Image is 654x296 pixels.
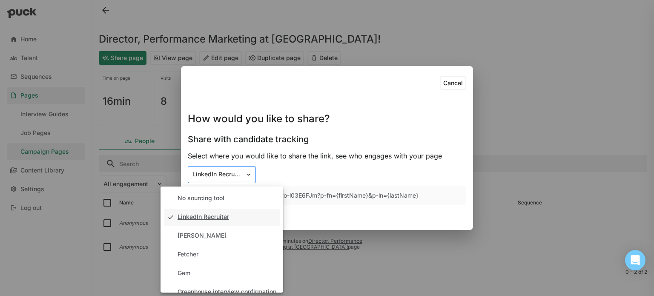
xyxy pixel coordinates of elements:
[192,171,241,178] div: LinkedIn Recruiter
[178,232,227,239] div: [PERSON_NAME]
[188,134,309,144] h3: Share with candidate tracking
[440,76,466,90] button: Cancel
[188,151,466,161] div: Select where you would like to share the link, see who engages with your page
[178,288,276,296] div: Greenhouse interview confirmation
[188,114,330,124] h1: How would you like to share?
[178,195,224,202] div: No sourcing tool
[178,270,190,277] div: Gem
[625,250,645,270] div: Open Intercom Messenger
[178,251,198,258] div: Fetcher
[178,213,229,221] div: LinkedIn Recruiter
